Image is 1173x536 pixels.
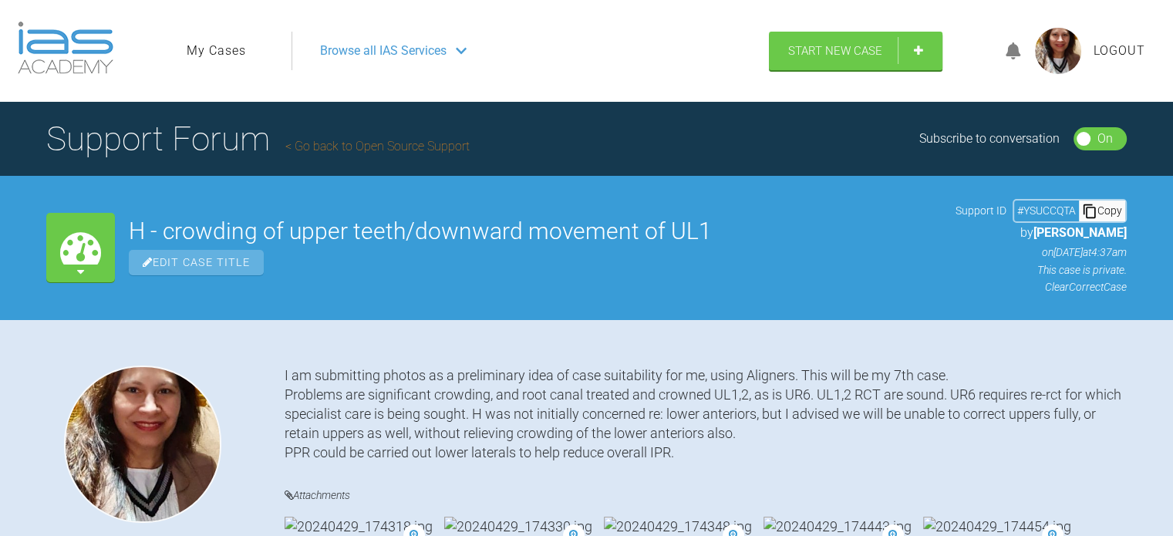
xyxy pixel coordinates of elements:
[285,366,1127,463] div: I am submitting photos as a preliminary idea of case suitability for me, using Aligners. This wil...
[1033,225,1127,240] span: [PERSON_NAME]
[444,517,592,536] img: 20240429_174330.jpg
[129,220,942,243] h2: H - crowding of upper teeth/downward movement of UL1
[956,244,1127,261] p: on [DATE] at 4:37am
[64,366,221,523] img: Rashmi Ray
[919,129,1060,149] div: Subscribe to conversation
[1094,41,1145,61] a: Logout
[956,278,1127,295] p: ClearCorrect Case
[129,250,264,275] span: Edit Case Title
[1035,28,1081,74] img: profile.png
[1014,202,1079,219] div: # YSUCCQTA
[604,517,752,536] img: 20240429_174348.jpg
[763,517,912,536] img: 20240429_174443.jpg
[1079,201,1125,221] div: Copy
[769,32,942,70] a: Start New Case
[788,44,882,58] span: Start New Case
[1097,129,1113,149] div: On
[956,202,1006,219] span: Support ID
[46,112,470,166] h1: Support Forum
[18,22,113,74] img: logo-light.3e3ef733.png
[285,517,433,536] img: 20240429_174318.jpg
[956,223,1127,243] p: by
[923,517,1071,536] img: 20240429_174454.jpg
[956,261,1127,278] p: This case is private.
[285,139,470,153] a: Go back to Open Source Support
[285,486,1127,505] h4: Attachments
[320,41,447,61] span: Browse all IAS Services
[187,41,246,61] a: My Cases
